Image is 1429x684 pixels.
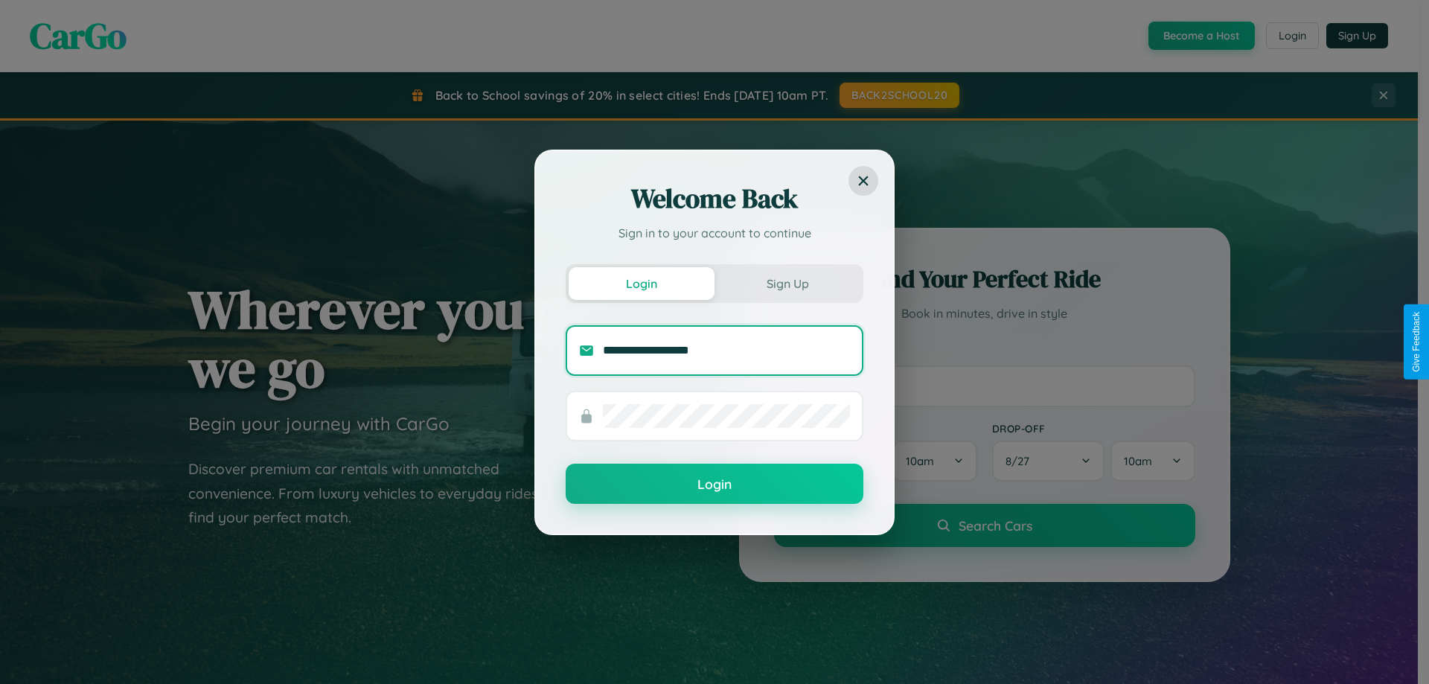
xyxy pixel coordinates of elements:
[566,464,863,504] button: Login
[1411,312,1422,372] div: Give Feedback
[566,224,863,242] p: Sign in to your account to continue
[714,267,860,300] button: Sign Up
[569,267,714,300] button: Login
[566,181,863,217] h2: Welcome Back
